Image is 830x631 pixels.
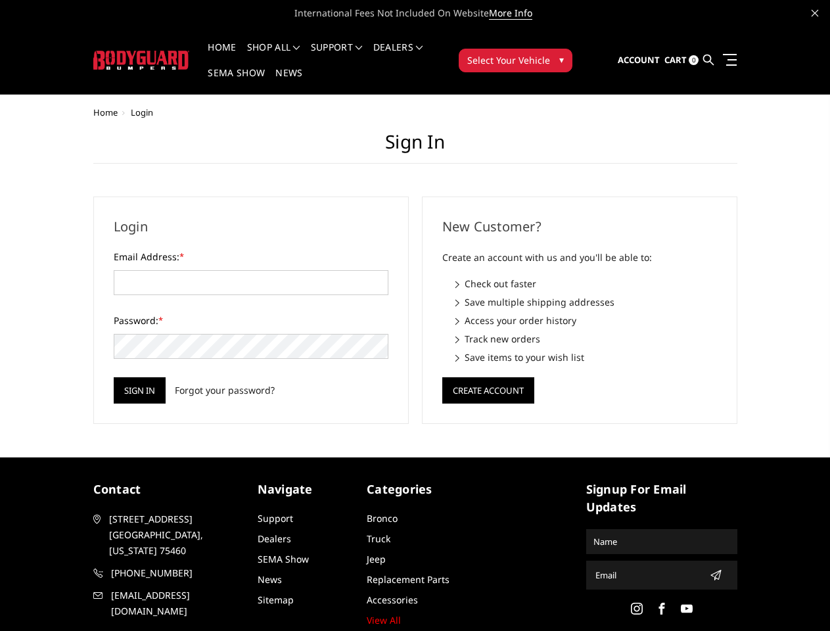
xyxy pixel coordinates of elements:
a: Dealers [258,532,291,545]
a: Support [258,512,293,525]
a: More Info [489,7,532,20]
a: shop all [247,43,300,68]
a: Bronco [367,512,398,525]
input: Sign in [114,377,166,404]
span: Account [618,54,660,66]
a: SEMA Show [258,553,309,565]
h2: New Customer? [442,217,717,237]
a: Truck [367,532,390,545]
span: ▾ [559,53,564,66]
label: Email Address: [114,250,388,264]
span: Select Your Vehicle [467,53,550,67]
label: Password: [114,314,388,327]
a: Create Account [442,383,534,395]
a: News [258,573,282,586]
img: BODYGUARD BUMPERS [93,51,190,70]
a: Jeep [367,553,386,565]
li: Save items to your wish list [455,350,717,364]
a: Replacement Parts [367,573,450,586]
span: 0 [689,55,699,65]
a: [PHONE_NUMBER] [93,565,244,581]
li: Track new orders [455,332,717,346]
input: Email [590,565,704,586]
h2: Login [114,217,388,237]
h5: Navigate [258,480,354,498]
h5: Categories [367,480,463,498]
a: View All [367,614,401,626]
a: Accessories [367,594,418,606]
span: [STREET_ADDRESS] [GEOGRAPHIC_DATA], [US_STATE] 75460 [109,511,242,559]
span: Cart [664,54,687,66]
a: News [275,68,302,94]
a: Home [208,43,236,68]
h5: contact [93,480,244,498]
a: Dealers [373,43,423,68]
span: [PHONE_NUMBER] [111,565,244,581]
li: Save multiple shipping addresses [455,295,717,309]
p: Create an account with us and you'll be able to: [442,250,717,266]
a: Forgot your password? [175,383,275,397]
a: Account [618,43,660,78]
span: [EMAIL_ADDRESS][DOMAIN_NAME] [111,588,244,619]
a: SEMA Show [208,68,265,94]
a: Sitemap [258,594,294,606]
button: Select Your Vehicle [459,49,572,72]
h5: signup for email updates [586,480,737,516]
span: Login [131,106,153,118]
a: Cart 0 [664,43,699,78]
a: Support [311,43,363,68]
h1: Sign in [93,131,737,164]
li: Check out faster [455,277,717,291]
a: Home [93,106,118,118]
button: Create Account [442,377,534,404]
a: [EMAIL_ADDRESS][DOMAIN_NAME] [93,588,244,619]
input: Name [588,531,735,552]
li: Access your order history [455,314,717,327]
